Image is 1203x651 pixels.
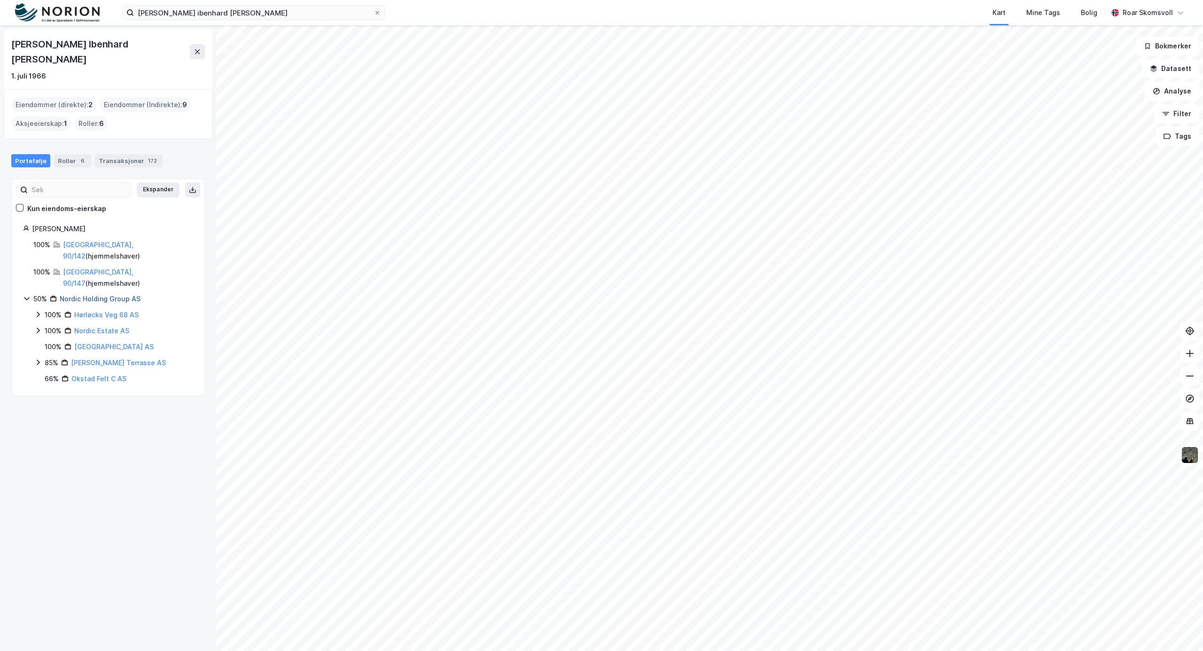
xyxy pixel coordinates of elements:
div: ( hjemmelshaver ) [63,239,193,262]
a: [GEOGRAPHIC_DATA], 90/142 [63,241,133,260]
span: 9 [182,99,187,110]
div: 6 [78,156,87,165]
div: 1. juli 1966 [11,71,46,82]
div: Eiendommer (direkte) : [12,97,96,112]
div: Portefølje [11,154,50,167]
button: Ekspander [137,182,180,197]
div: 100% [45,309,62,321]
div: Roller [54,154,91,167]
a: Nordic Holding Group AS [60,295,141,303]
span: 1 [64,118,67,129]
button: Analyse [1145,82,1199,101]
input: Søk [28,183,131,197]
a: [GEOGRAPHIC_DATA], 90/147 [63,268,133,287]
div: Eiendommer (Indirekte) : [100,97,191,112]
a: Hørløcks Veg 68 AS [74,311,139,319]
button: Tags [1156,127,1199,146]
div: 172 [146,156,159,165]
a: Nordic Estate AS [74,327,129,335]
iframe: Chat Widget [1156,606,1203,651]
a: Okstad Felt C AS [71,375,126,383]
div: 100% [33,239,50,251]
button: Bokmerker [1136,37,1199,55]
div: [PERSON_NAME] [32,223,193,235]
img: 9k= [1181,446,1199,464]
div: Roller : [75,116,108,131]
div: [PERSON_NAME] Ibenhard [PERSON_NAME] [11,37,190,67]
span: 2 [88,99,93,110]
input: Søk på adresse, matrikkel, gårdeiere, leietakere eller personer [134,6,374,20]
a: [GEOGRAPHIC_DATA] AS [74,343,154,351]
img: norion-logo.80e7a08dc31c2e691866.png [15,3,100,23]
div: Kart [992,7,1006,18]
div: 100% [33,267,50,278]
div: 50% [33,293,47,305]
div: Kun eiendoms-eierskap [27,203,106,214]
button: Datasett [1142,59,1199,78]
div: ( hjemmelshaver ) [63,267,193,289]
div: 100% [45,341,62,353]
div: Mine Tags [1026,7,1060,18]
div: 85% [45,357,58,369]
div: 66% [45,373,59,384]
div: Transaksjoner [95,154,163,167]
div: 100% [45,325,62,337]
div: Roar Skomsvoll [1123,7,1173,18]
div: Aksjeeierskap : [12,116,71,131]
button: Filter [1154,104,1199,123]
a: [PERSON_NAME] Terrasse AS [71,359,166,367]
div: Bolig [1081,7,1097,18]
span: 6 [99,118,104,129]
